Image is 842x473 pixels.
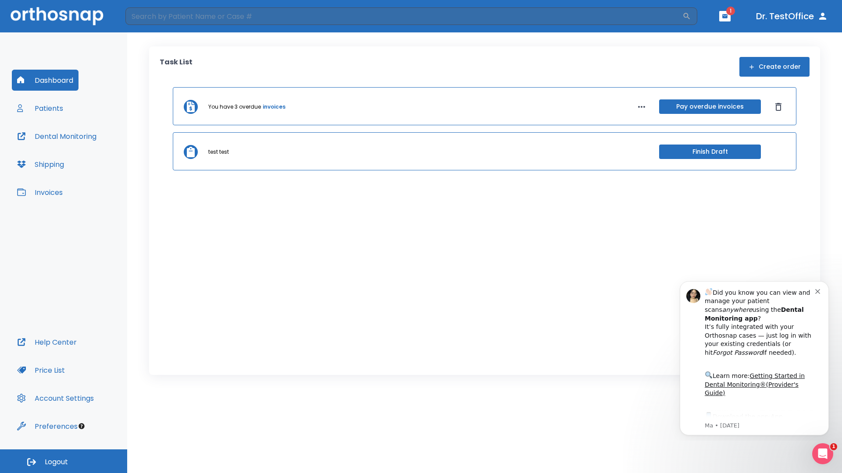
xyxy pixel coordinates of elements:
[12,182,68,203] button: Invoices
[659,145,761,159] button: Finish Draft
[12,70,78,91] button: Dashboard
[12,360,70,381] button: Price List
[160,57,193,77] p: Task List
[812,443,833,464] iframe: Intercom live chat
[208,148,229,156] p: test test
[659,99,761,114] button: Pay overdue invoices
[667,273,842,441] iframe: Intercom notifications message
[12,416,83,437] button: Preferences
[78,422,86,430] div: Tooltip anchor
[739,57,810,77] button: Create order
[125,7,682,25] input: Search by Patient Name or Case #
[208,103,261,111] p: You have 3 overdue
[12,154,69,175] button: Shipping
[38,148,149,156] p: Message from Ma, sent 6w ago
[830,443,837,450] span: 1
[11,7,103,25] img: Orthosnap
[263,103,285,111] a: invoices
[149,14,156,21] button: Dismiss notification
[12,332,82,353] button: Help Center
[38,138,149,182] div: Download the app: | ​ Let us know if you need help getting started!
[753,8,831,24] button: Dr. TestOffice
[45,457,68,467] span: Logout
[12,388,99,409] button: Account Settings
[771,100,785,114] button: Dismiss
[12,126,102,147] button: Dental Monitoring
[12,98,68,119] button: Patients
[38,140,116,155] a: App Store
[726,7,735,15] span: 1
